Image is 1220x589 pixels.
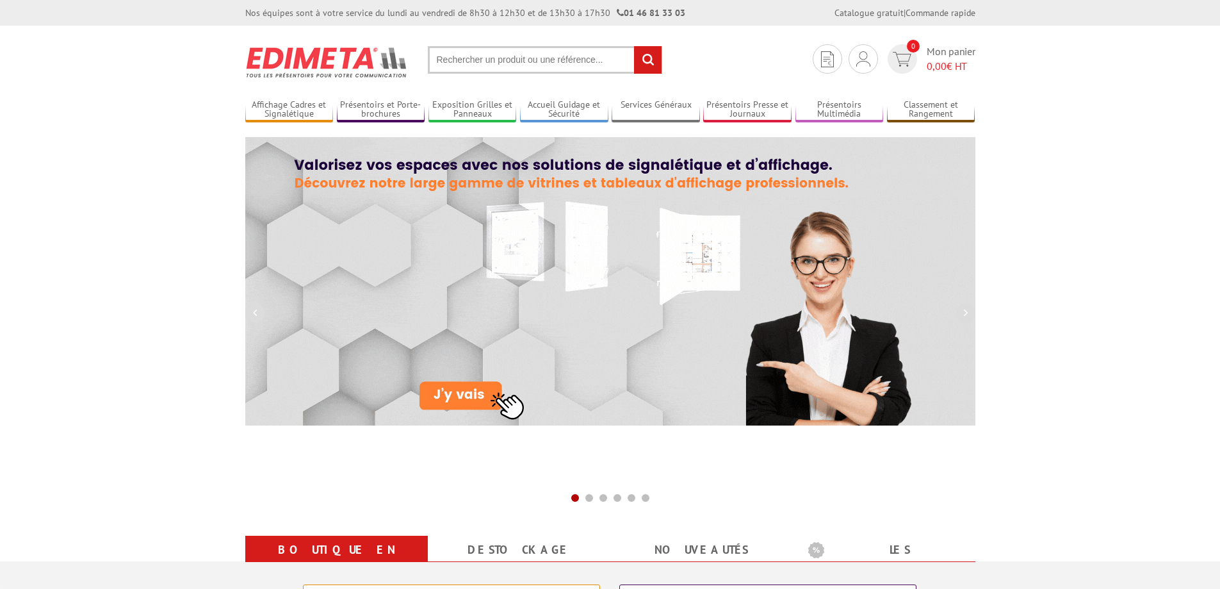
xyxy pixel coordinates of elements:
[927,59,975,74] span: € HT
[261,538,412,585] a: Boutique en ligne
[612,99,700,120] a: Services Généraux
[884,44,975,74] a: devis rapide 0 Mon panier 0,00€ HT
[834,7,904,19] a: Catalogue gratuit
[907,40,920,53] span: 0
[520,99,608,120] a: Accueil Guidage et Sécurité
[443,538,595,561] a: Destockage
[703,99,792,120] a: Présentoirs Presse et Journaux
[245,6,685,19] div: Nos équipes sont à votre service du lundi au vendredi de 8h30 à 12h30 et de 13h30 à 17h30
[337,99,425,120] a: Présentoirs et Porte-brochures
[856,51,870,67] img: devis rapide
[428,99,517,120] a: Exposition Grilles et Panneaux
[927,44,975,74] span: Mon panier
[245,99,334,120] a: Affichage Cadres et Signalétique
[634,46,662,74] input: rechercher
[834,6,975,19] div: |
[428,46,662,74] input: Rechercher un produit ou une référence...
[626,538,777,561] a: nouveautés
[808,538,960,585] a: Les promotions
[245,38,409,86] img: Présentoir, panneau, stand - Edimeta - PLV, affichage, mobilier bureau, entreprise
[795,99,884,120] a: Présentoirs Multimédia
[808,538,968,564] b: Les promotions
[887,99,975,120] a: Classement et Rangement
[617,7,685,19] strong: 01 46 81 33 03
[927,60,947,72] span: 0,00
[821,51,834,67] img: devis rapide
[906,7,975,19] a: Commande rapide
[893,52,911,67] img: devis rapide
